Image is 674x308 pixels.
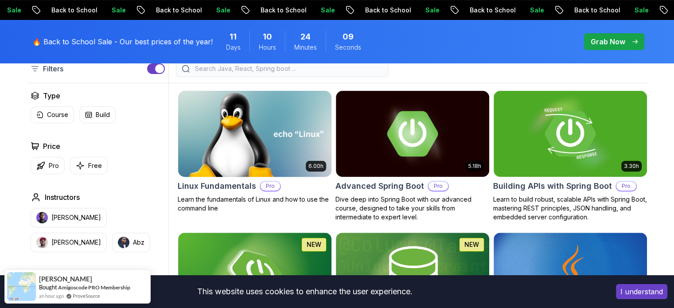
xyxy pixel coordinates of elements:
a: Advanced Spring Boot card5.18hAdvanced Spring BootProDive deep into Spring Boot with our advanced... [335,90,490,222]
p: Grab Now [591,36,625,47]
button: Pro [31,157,65,174]
h2: Type [43,90,60,101]
span: Bought [39,284,57,291]
span: 10 Hours [263,31,272,43]
p: Pro [429,182,448,191]
a: Building APIs with Spring Boot card3.30hBuilding APIs with Spring BootProLearn to build robust, s... [493,90,647,222]
span: 24 Minutes [300,31,311,43]
button: Build [79,106,116,123]
span: Seconds [335,43,361,52]
img: instructor img [118,237,129,248]
span: 9 Seconds [343,31,354,43]
span: Days [226,43,241,52]
img: Building APIs with Spring Boot card [494,91,647,177]
a: ProveSource [73,292,100,300]
p: [PERSON_NAME] [51,213,101,222]
h2: Advanced Spring Boot [335,180,424,192]
img: instructor img [36,237,48,248]
p: Back to School [138,6,198,15]
p: Pro [261,182,280,191]
p: 5.18h [468,163,481,170]
h2: Building APIs with Spring Boot [493,180,612,192]
img: instructor img [36,212,48,223]
p: Back to School [242,6,303,15]
p: [PERSON_NAME] [51,238,101,247]
p: Pro [616,182,636,191]
span: 11 Days [230,31,237,43]
div: This website uses cookies to enhance the user experience. [7,282,603,301]
p: 3.30h [624,163,639,170]
p: Sale [94,6,122,15]
p: Learn to build robust, scalable APIs with Spring Boot, mastering REST principles, JSON handling, ... [493,195,647,222]
p: Sale [198,6,226,15]
button: Accept cookies [616,284,667,299]
button: Course [31,106,74,123]
a: Amigoscode PRO Membership [58,284,130,291]
img: provesource social proof notification image [7,272,36,301]
img: Advanced Spring Boot card [336,91,489,177]
p: Abz [133,238,144,247]
p: Filters [43,63,63,74]
a: Linux Fundamentals card6.00hLinux FundamentalsProLearn the fundamentals of Linux and how to use t... [178,90,332,213]
h2: Price [43,141,60,152]
button: instructor img[PERSON_NAME] [31,208,107,227]
span: Hours [259,43,276,52]
span: [PERSON_NAME] [39,275,92,283]
img: Linux Fundamentals card [174,89,335,179]
p: Sale [407,6,436,15]
button: Free [70,157,108,174]
p: Learn the fundamentals of Linux and how to use the command line [178,195,332,213]
input: Search Java, React, Spring boot ... [193,64,383,73]
h2: Instructors [45,192,80,203]
p: NEW [464,240,479,249]
p: Back to School [556,6,616,15]
h2: Linux Fundamentals [178,180,256,192]
p: Back to School [33,6,94,15]
button: instructor imgAbz [112,233,150,252]
p: 🔥 Back to School Sale - Our best prices of the year! [32,36,213,47]
p: Back to School [452,6,512,15]
p: Back to School [347,6,407,15]
button: instructor img[PERSON_NAME] [31,233,107,252]
p: NEW [307,240,321,249]
p: Course [47,110,68,119]
p: Sale [303,6,331,15]
p: Pro [49,161,59,170]
span: Minutes [294,43,317,52]
span: an hour ago [39,292,64,300]
p: Dive deep into Spring Boot with our advanced course, designed to take your skills from intermedia... [335,195,490,222]
p: Free [88,161,102,170]
p: Sale [616,6,645,15]
p: Sale [512,6,540,15]
p: 6.00h [308,163,323,170]
p: Build [96,110,110,119]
